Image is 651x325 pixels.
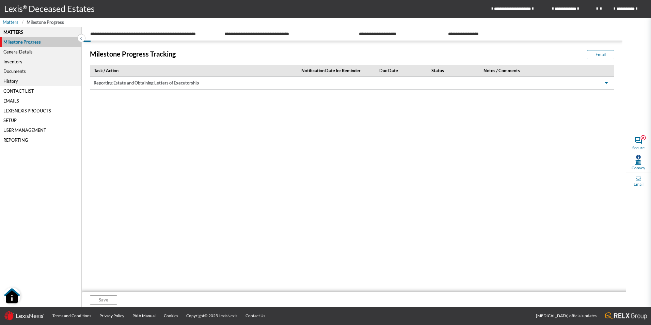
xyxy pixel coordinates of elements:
[632,165,645,171] span: Convey
[605,312,647,320] img: RELX_logo.65c3eebe.png
[90,50,614,58] p: Milestone Progress Tracking
[632,145,645,151] span: Secure
[3,288,20,305] button: Open Resource Center
[128,307,160,325] a: PAIA Manual
[23,3,29,15] p: ®
[596,51,606,58] span: Email
[634,181,644,187] span: Email
[483,67,583,74] span: Notes / Comments
[431,67,467,74] span: Status
[182,307,241,325] a: Copyright© 2025 LexisNexis
[3,19,22,26] a: Matters
[532,307,601,325] a: [MEDICAL_DATA] official updates
[94,67,277,74] span: Task / Action
[587,50,614,59] button: Email
[4,311,44,321] img: LexisNexis_logo.0024414d.png
[48,307,95,325] a: Terms and Conditions
[379,67,415,74] span: Due Date
[160,307,182,325] a: Cookies
[3,19,18,26] span: Matters
[90,77,298,90] td: Reporting Estate and Obtaining Letters of Executorship
[241,307,269,325] a: Contact Us
[301,67,362,74] span: Notification Date for Reminder
[95,307,128,325] a: Privacy Policy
